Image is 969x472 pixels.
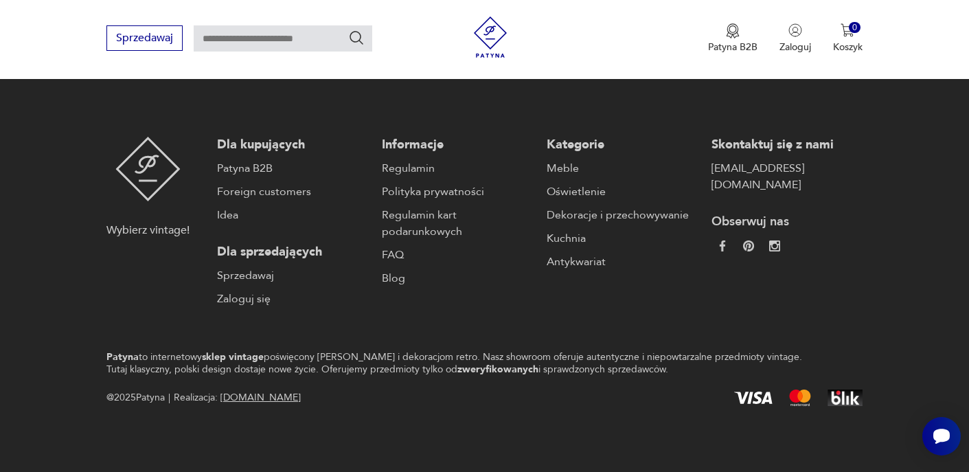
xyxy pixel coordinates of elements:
a: Oświetlenie [547,183,698,200]
a: FAQ [382,247,533,263]
p: Patyna B2B [708,41,757,54]
img: Ikonka użytkownika [788,23,802,37]
button: Sprzedawaj [106,25,183,51]
p: Informacje [382,137,533,153]
strong: sklep vintage [202,350,264,363]
button: 0Koszyk [833,23,863,54]
a: Antykwariat [547,254,698,270]
a: Meble [547,160,698,177]
iframe: Smartsupp widget button [922,417,961,456]
p: to internetowy poświęcony [PERSON_NAME] i dekoracjom retro. Nasz showroom oferuje autentyczne i n... [106,351,814,376]
img: 37d27d81a828e637adc9f9cb2e3d3a8a.webp [743,240,754,251]
img: Patyna - sklep z meblami i dekoracjami vintage [470,16,511,58]
strong: zweryfikowanych [457,363,538,376]
a: Patyna B2B [217,160,368,177]
a: Foreign customers [217,183,368,200]
a: Ikona medaluPatyna B2B [708,23,757,54]
img: Ikona koszyka [841,23,854,37]
img: da9060093f698e4c3cedc1453eec5031.webp [717,240,728,251]
a: Regulamin [382,160,533,177]
p: Kategorie [547,137,698,153]
a: Kuchnia [547,230,698,247]
img: Patyna - sklep z meblami i dekoracjami vintage [115,137,181,201]
button: Szukaj [348,30,365,46]
span: Realizacja: [174,390,301,406]
img: Mastercard [789,390,811,406]
a: [EMAIL_ADDRESS][DOMAIN_NAME] [711,160,863,193]
p: Zaloguj [779,41,811,54]
img: BLIK [828,390,863,406]
a: [DOMAIN_NAME] [220,391,301,404]
a: Idea [217,207,368,223]
a: Zaloguj się [217,291,368,307]
div: 0 [849,22,860,34]
p: Skontaktuj się z nami [711,137,863,153]
img: c2fd9cf7f39615d9d6839a72ae8e59e5.webp [769,240,780,251]
span: @ 2025 Patyna [106,390,165,406]
p: Dla kupujących [217,137,368,153]
p: Koszyk [833,41,863,54]
img: Ikona medalu [726,23,740,38]
a: Sprzedawaj [217,267,368,284]
div: | [168,390,170,406]
a: Blog [382,270,533,286]
a: Regulamin kart podarunkowych [382,207,533,240]
a: Dekoracje i przechowywanie [547,207,698,223]
p: Obserwuj nas [711,214,863,230]
button: Patyna B2B [708,23,757,54]
a: Sprzedawaj [106,34,183,44]
button: Zaloguj [779,23,811,54]
strong: Patyna [106,350,139,363]
p: Wybierz vintage! [106,222,190,238]
img: Visa [734,392,773,404]
a: Polityka prywatności [382,183,533,200]
p: Dla sprzedających [217,244,368,260]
